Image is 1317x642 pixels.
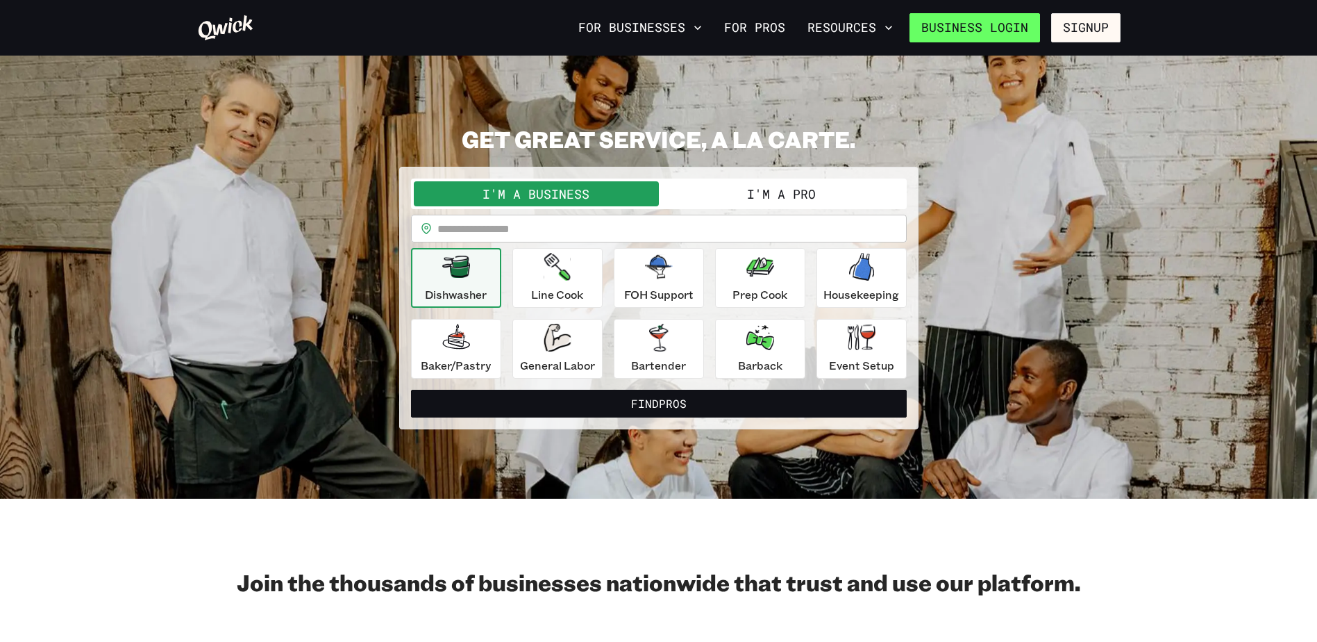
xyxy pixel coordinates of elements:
p: Line Cook [531,286,583,303]
p: Baker/Pastry [421,357,491,374]
a: Business Login [909,13,1040,42]
button: Bartender [614,319,704,379]
h2: GET GREAT SERVICE, A LA CARTE. [399,125,918,153]
button: General Labor [512,319,603,379]
button: FindPros [411,390,907,418]
p: Prep Cook [732,286,787,303]
p: Dishwasher [425,286,487,303]
h2: Join the thousands of businesses nationwide that trust and use our platform. [197,568,1121,596]
button: Event Setup [816,319,907,379]
button: For Businesses [573,16,707,40]
p: FOH Support [624,286,694,303]
button: I'm a Pro [659,181,904,206]
p: Barback [738,357,782,374]
button: I'm a Business [414,181,659,206]
button: FOH Support [614,248,704,308]
button: Prep Cook [715,248,805,308]
button: Barback [715,319,805,379]
button: Baker/Pastry [411,319,501,379]
p: Housekeeping [823,286,899,303]
button: Signup [1051,13,1121,42]
a: For Pros [719,16,791,40]
button: Dishwasher [411,248,501,308]
p: Event Setup [829,357,894,374]
p: Bartender [631,357,686,374]
button: Line Cook [512,248,603,308]
button: Housekeeping [816,248,907,308]
button: Resources [802,16,898,40]
p: General Labor [520,357,595,374]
